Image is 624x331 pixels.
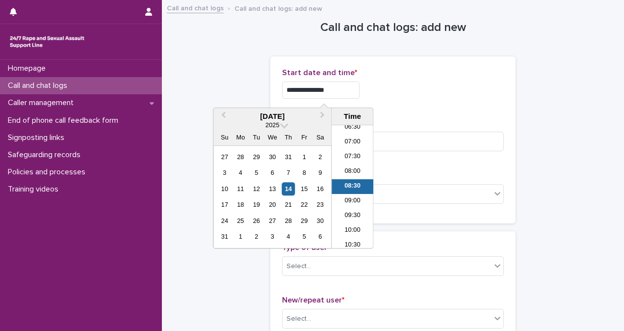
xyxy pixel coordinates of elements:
[266,230,279,244] div: Choose Wednesday, September 3rd, 2025
[282,230,295,244] div: Choose Thursday, September 4th, 2025
[298,166,311,180] div: Choose Friday, August 8th, 2025
[282,296,344,304] span: New/repeat user
[313,198,327,212] div: Choose Saturday, August 23rd, 2025
[298,182,311,195] div: Choose Friday, August 15th, 2025
[234,166,247,180] div: Choose Monday, August 4th, 2025
[4,150,88,160] p: Safeguarding records
[250,150,263,164] div: Choose Tuesday, July 29th, 2025
[282,131,295,144] div: Th
[282,198,295,212] div: Choose Thursday, August 21st, 2025
[4,64,53,73] p: Homepage
[313,182,327,195] div: Choose Saturday, August 16th, 2025
[234,230,247,244] div: Choose Monday, September 1st, 2025
[313,131,327,144] div: Sa
[218,166,231,180] div: Choose Sunday, August 3rd, 2025
[218,182,231,195] div: Choose Sunday, August 10th, 2025
[282,69,357,77] span: Start date and time
[250,214,263,227] div: Choose Tuesday, August 26th, 2025
[218,230,231,244] div: Choose Sunday, August 31st, 2025
[286,314,311,324] div: Select...
[234,150,247,164] div: Choose Monday, July 28th, 2025
[4,167,93,177] p: Policies and processes
[234,198,247,212] div: Choose Monday, August 18th, 2025
[234,131,247,144] div: Mo
[270,21,516,35] h1: Call and chat logs: add new
[282,166,295,180] div: Choose Thursday, August 7th, 2025
[218,198,231,212] div: Choose Sunday, August 17th, 2025
[4,133,72,142] p: Signposting links
[234,2,322,13] p: Call and chat logs: add new
[4,116,126,125] p: End of phone call feedback form
[266,150,279,164] div: Choose Wednesday, July 30th, 2025
[250,131,263,144] div: Tu
[8,32,86,52] img: rhQMoQhaT3yELyF149Cw
[315,109,331,125] button: Next Month
[217,149,328,245] div: month 2025-08
[4,185,66,194] p: Training videos
[298,198,311,212] div: Choose Friday, August 22nd, 2025
[332,223,373,238] li: 10:00
[266,214,279,227] div: Choose Wednesday, August 27th, 2025
[332,165,373,179] li: 08:00
[266,131,279,144] div: We
[282,182,295,195] div: Choose Thursday, August 14th, 2025
[4,81,75,90] p: Call and chat logs
[250,166,263,180] div: Choose Tuesday, August 5th, 2025
[332,120,373,135] li: 06:30
[266,166,279,180] div: Choose Wednesday, August 6th, 2025
[286,261,311,272] div: Select...
[218,214,231,227] div: Choose Sunday, August 24th, 2025
[265,121,279,129] span: 2025
[313,230,327,244] div: Choose Saturday, September 6th, 2025
[332,194,373,209] li: 09:00
[266,198,279,212] div: Choose Wednesday, August 20th, 2025
[298,214,311,227] div: Choose Friday, August 29th, 2025
[4,98,81,108] p: Caller management
[313,166,327,180] div: Choose Saturday, August 9th, 2025
[214,109,230,125] button: Previous Month
[332,209,373,223] li: 09:30
[298,131,311,144] div: Fr
[332,179,373,194] li: 08:30
[282,244,330,251] span: Type of user
[332,238,373,253] li: 10:30
[266,182,279,195] div: Choose Wednesday, August 13th, 2025
[234,182,247,195] div: Choose Monday, August 11th, 2025
[298,150,311,164] div: Choose Friday, August 1st, 2025
[332,150,373,165] li: 07:30
[250,198,263,212] div: Choose Tuesday, August 19th, 2025
[298,230,311,244] div: Choose Friday, September 5th, 2025
[218,150,231,164] div: Choose Sunday, July 27th, 2025
[250,182,263,195] div: Choose Tuesday, August 12th, 2025
[218,131,231,144] div: Su
[332,135,373,150] li: 07:00
[334,112,370,121] div: Time
[213,112,331,121] div: [DATE]
[282,150,295,164] div: Choose Thursday, July 31st, 2025
[167,2,224,13] a: Call and chat logs
[313,150,327,164] div: Choose Saturday, August 2nd, 2025
[313,214,327,227] div: Choose Saturday, August 30th, 2025
[250,230,263,244] div: Choose Tuesday, September 2nd, 2025
[282,214,295,227] div: Choose Thursday, August 28th, 2025
[234,214,247,227] div: Choose Monday, August 25th, 2025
